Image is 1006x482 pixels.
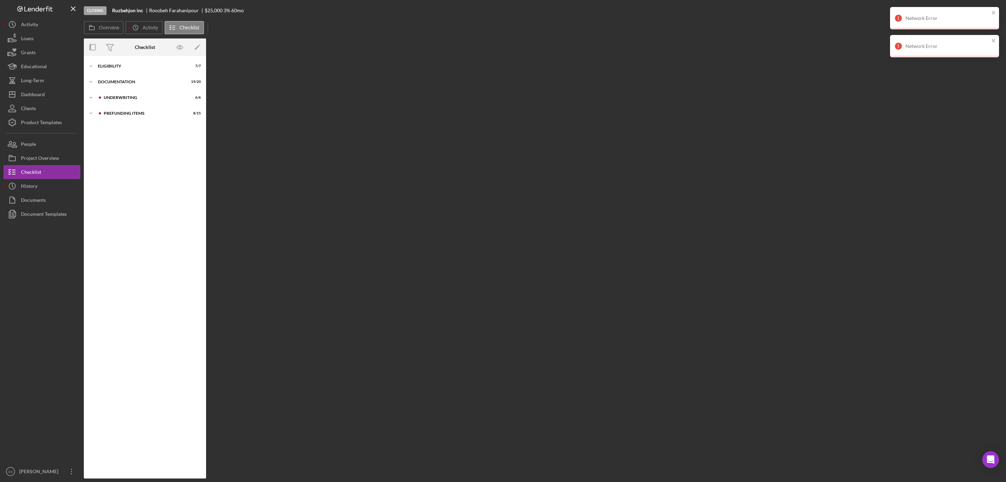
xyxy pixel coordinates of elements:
button: Project Overview [3,151,80,165]
div: Educational [21,59,47,75]
div: Product Templates [21,115,62,131]
button: Overview [84,21,124,34]
div: Clients [21,101,36,117]
div: Loans [21,31,34,47]
button: Clients [3,101,80,115]
div: 6 / 6 [188,95,201,100]
label: Checklist [180,25,199,30]
div: Checklist [135,44,155,50]
div: Open Intercom Messenger [982,451,999,468]
div: 7 / 7 [188,64,201,68]
div: Eligibility [98,64,183,68]
div: Checklist [21,165,41,181]
div: 3 % [224,8,230,13]
div: Closing [84,6,107,15]
div: Network Error [905,43,989,49]
div: People [21,137,36,153]
button: People [3,137,80,151]
label: Activity [143,25,158,30]
div: Document Templates [21,207,67,223]
div: Prefunding Items [104,111,183,115]
text: SS [8,470,13,474]
button: Product Templates [3,115,80,129]
label: Overview [99,25,119,30]
button: Checklist [3,165,80,179]
div: Documentation [98,80,183,84]
button: History [3,179,80,193]
div: History [21,179,37,195]
button: Long-Term [3,73,80,87]
div: Underwriting [104,95,183,100]
button: Loans [3,31,80,45]
div: 19 / 20 [188,80,201,84]
div: Project Overview [21,151,59,167]
div: 8 / 15 [188,111,201,115]
div: Documents [21,193,46,209]
button: close [991,38,996,44]
div: Long-Term [21,73,44,89]
div: Grants [21,45,36,61]
button: Dashboard [3,87,80,101]
button: Document Templates [3,207,80,221]
button: Documents [3,193,80,207]
div: $25,000 [205,8,223,13]
button: SS[PERSON_NAME] [3,465,80,479]
div: 60 mo [231,8,244,13]
div: Roozbeh Farahanipour [149,8,205,13]
button: Activity [3,17,80,31]
button: Grants [3,45,80,59]
div: Dashboard [21,87,45,103]
div: [PERSON_NAME] [17,465,63,480]
div: Network Error [905,15,989,21]
div: Activity [21,17,38,33]
button: Activity [125,21,162,34]
button: Checklist [165,21,204,34]
b: Ruzbehjon inc [112,8,143,13]
button: Educational [3,59,80,73]
button: close [991,10,996,16]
